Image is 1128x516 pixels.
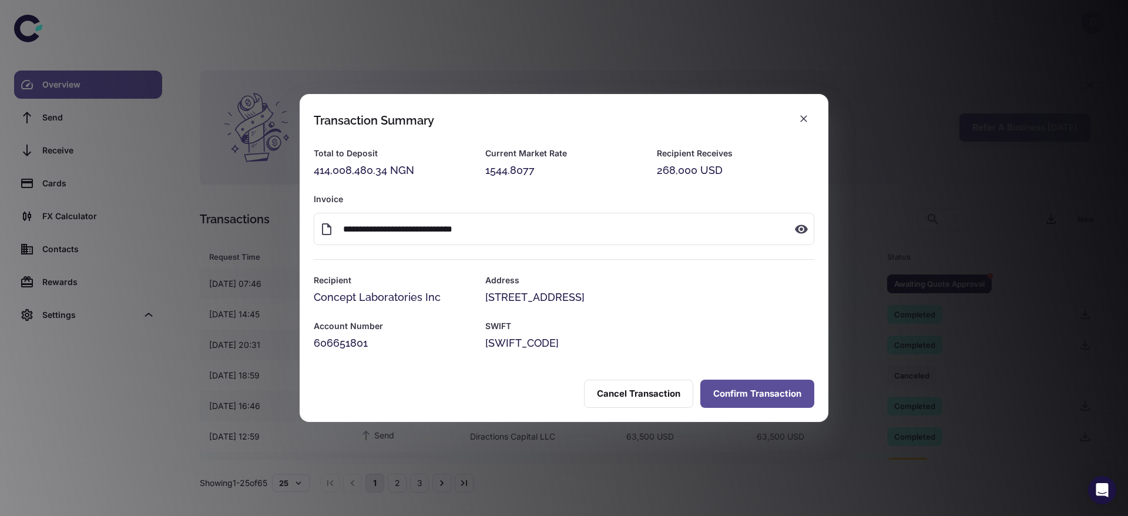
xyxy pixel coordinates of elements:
[314,147,471,160] h6: Total to Deposit
[485,335,814,351] div: [SWIFT_CODE]
[657,162,814,179] div: 268,000 USD
[1088,476,1116,504] div: Open Intercom Messenger
[485,320,814,333] h6: SWIFT
[485,274,814,287] h6: Address
[314,274,471,287] h6: Recipient
[314,113,434,128] div: Transaction Summary
[314,289,471,306] div: Concept Laboratories Inc
[485,162,643,179] div: 1544.8077
[314,320,471,333] h6: Account Number
[657,147,814,160] h6: Recipient Receives
[314,193,814,206] h6: Invoice
[584,380,693,408] button: Cancel Transaction
[700,380,814,408] button: Confirm Transaction
[314,335,471,351] div: 606651801
[485,289,814,306] div: [STREET_ADDRESS]
[314,162,471,179] div: 414,008,480.34 NGN
[485,147,643,160] h6: Current Market Rate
